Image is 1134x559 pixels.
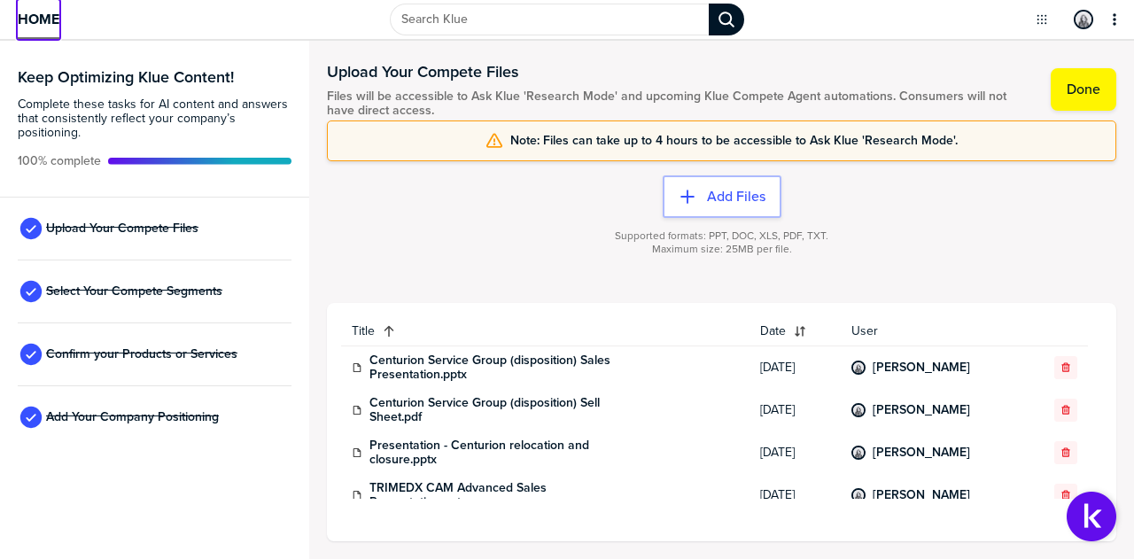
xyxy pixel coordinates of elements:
[1072,8,1095,31] a: Edit Profile
[369,353,635,382] a: Centurion Service Group (disposition) Sales Presentation.pptx
[873,403,970,417] a: [PERSON_NAME]
[873,488,970,502] a: [PERSON_NAME]
[853,447,864,458] img: e923591084cf32c1964eb2217a78a24d-sml.png
[851,488,866,502] div: Jordan Lawson
[760,403,830,417] span: [DATE]
[46,347,237,361] span: Confirm your Products or Services
[18,12,59,27] span: Home
[873,361,970,375] a: [PERSON_NAME]
[851,403,866,417] div: Jordan Lawson
[327,61,1033,82] h1: Upload Your Compete Files
[510,134,958,148] span: Note: Files can take up to 4 hours to be accessible to Ask Klue 'Research Mode'.
[352,324,375,338] span: Title
[709,4,744,35] div: Search Klue
[1074,10,1093,29] div: Jordan Lawson
[18,154,101,168] span: Active
[652,243,792,256] span: Maximum size: 25MB per file.
[873,446,970,460] a: [PERSON_NAME]
[707,188,765,206] label: Add Files
[750,317,841,345] button: Date
[327,89,1033,118] span: Files will be accessible to Ask Klue 'Research Mode' and upcoming Klue Compete Agent automations....
[1067,492,1116,541] button: Open Support Center
[1067,81,1100,98] label: Done
[1076,12,1091,27] img: e923591084cf32c1964eb2217a78a24d-sml.png
[369,439,635,467] a: Presentation - Centurion relocation and closure.pptx
[760,361,830,375] span: [DATE]
[663,175,781,218] button: Add Files
[1051,68,1116,111] button: Done
[760,446,830,460] span: [DATE]
[851,324,1018,338] span: User
[18,97,291,140] span: Complete these tasks for AI content and answers that consistently reflect your company’s position...
[369,396,635,424] a: Centurion Service Group (disposition) Sell Sheet.pdf
[1033,11,1051,28] button: Open Drop
[760,324,786,338] span: Date
[46,221,198,236] span: Upload Your Compete Files
[46,284,222,299] span: Select Your Compete Segments
[369,481,635,509] a: TRIMEDX CAM Advanced Sales Presentation.pptx
[853,490,864,501] img: e923591084cf32c1964eb2217a78a24d-sml.png
[341,317,750,345] button: Title
[853,405,864,415] img: e923591084cf32c1964eb2217a78a24d-sml.png
[18,69,291,85] h3: Keep Optimizing Klue Content!
[851,361,866,375] div: Jordan Lawson
[851,446,866,460] div: Jordan Lawson
[390,4,709,35] input: Search Klue
[46,410,219,424] span: Add Your Company Positioning
[760,488,830,502] span: [DATE]
[853,362,864,373] img: e923591084cf32c1964eb2217a78a24d-sml.png
[615,229,828,243] span: Supported formats: PPT, DOC, XLS, PDF, TXT.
